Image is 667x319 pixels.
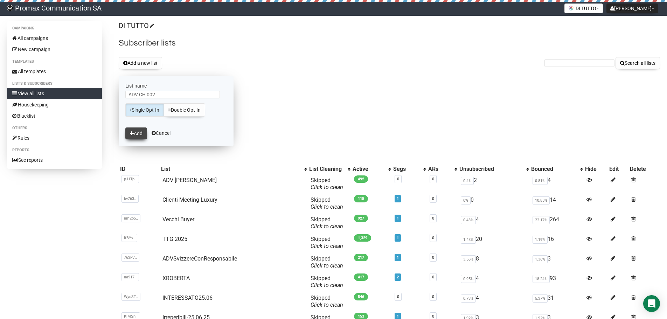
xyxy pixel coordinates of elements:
[125,103,164,117] a: Single Opt-In
[533,275,550,283] span: 18.24%
[7,99,102,110] a: Housekeeping
[461,255,476,263] span: 3.56%
[162,177,217,183] a: ADV [PERSON_NAME]
[7,132,102,144] a: Rules
[616,57,660,69] button: Search all lists
[354,273,368,281] span: 417
[119,164,160,174] th: ID: No sort applied, sorting is disabled
[397,255,399,260] a: 1
[311,282,343,289] a: Click to clean
[461,236,476,244] span: 1.48%
[119,57,162,69] button: Add a new list
[354,215,368,222] span: 927
[162,275,190,282] a: XROBERTA
[311,275,343,289] span: Skipped
[119,37,660,49] h2: Subscriber lists
[311,177,343,190] span: Skipped
[7,79,102,88] li: Lists & subscribers
[353,166,384,173] div: Active
[7,124,102,132] li: Others
[311,294,343,308] span: Skipped
[121,273,139,281] span: ua917..
[7,88,102,99] a: View all lists
[392,164,427,174] th: Segs: No sort applied, activate to apply an ascending sort
[432,255,434,260] a: 0
[458,164,530,174] th: Unsubscribed: No sort applied, activate to apply an ascending sort
[162,294,213,301] a: INTERESSATO25.06
[397,314,399,319] a: 1
[121,195,139,203] span: bv763..
[461,196,471,204] span: 0%
[458,233,530,252] td: 20
[643,295,660,312] div: Open Intercom Messenger
[119,21,153,30] a: DI TUTTO
[311,262,343,269] a: Click to clean
[461,275,476,283] span: 0.95%
[432,236,434,240] a: 0
[160,164,308,174] th: List: No sort applied, activate to apply an ascending sort
[428,166,451,173] div: ARs
[308,164,351,174] th: List Cleaning: No sort applied, activate to apply an ascending sort
[311,223,343,230] a: Click to clean
[7,154,102,166] a: See reports
[427,164,458,174] th: ARs: No sort applied, activate to apply an ascending sort
[354,195,368,202] span: 115
[533,236,548,244] span: 1.19%
[164,103,205,117] a: Double Opt-In
[530,174,584,194] td: 4
[461,216,476,224] span: 0.43%
[432,294,434,299] a: 0
[311,216,343,230] span: Skipped
[530,213,584,233] td: 264
[397,236,399,240] a: 1
[458,292,530,311] td: 4
[397,294,399,299] a: 0
[432,216,434,221] a: 0
[121,214,140,222] span: nm2b5..
[458,194,530,213] td: 0
[120,166,158,173] div: ID
[397,177,399,181] a: 0
[530,164,584,174] th: Bounced: No sort applied, activate to apply an ascending sort
[628,164,660,174] th: Delete: No sort applied, sorting is disabled
[432,314,434,319] a: 0
[351,164,391,174] th: Active: No sort applied, activate to apply an ascending sort
[354,254,368,261] span: 217
[533,294,548,303] span: 5.37%
[125,127,147,139] button: Add
[311,243,343,249] a: Click to clean
[7,24,102,33] li: Campaigns
[630,166,659,173] div: Delete
[606,4,658,13] button: [PERSON_NAME]
[7,44,102,55] a: New campaign
[432,275,434,279] a: 0
[461,294,476,303] span: 0.73%
[7,66,102,77] a: All templates
[530,292,584,311] td: 31
[161,166,301,173] div: List
[459,166,523,173] div: Unsubscribed
[530,272,584,292] td: 93
[7,110,102,122] a: Blacklist
[311,301,343,308] a: Click to clean
[7,57,102,66] li: Templates
[458,252,530,272] td: 8
[311,196,343,210] span: Skipped
[7,33,102,44] a: All campaigns
[397,196,399,201] a: 1
[533,196,550,204] span: 10.85%
[152,130,171,136] a: Cancel
[564,4,603,13] button: DI TUTTO
[121,293,140,301] span: WyuST..
[162,255,237,262] a: ADVSvizzereConResponsabile
[530,233,584,252] td: 16
[458,174,530,194] td: 2
[121,175,139,183] span: pJ1Tp..
[533,177,548,185] span: 0.81%
[531,166,577,173] div: Bounced
[568,5,574,11] img: favicons
[458,272,530,292] td: 4
[125,91,220,98] input: The name of your new list
[461,177,474,185] span: 0.4%
[311,203,343,210] a: Click to clean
